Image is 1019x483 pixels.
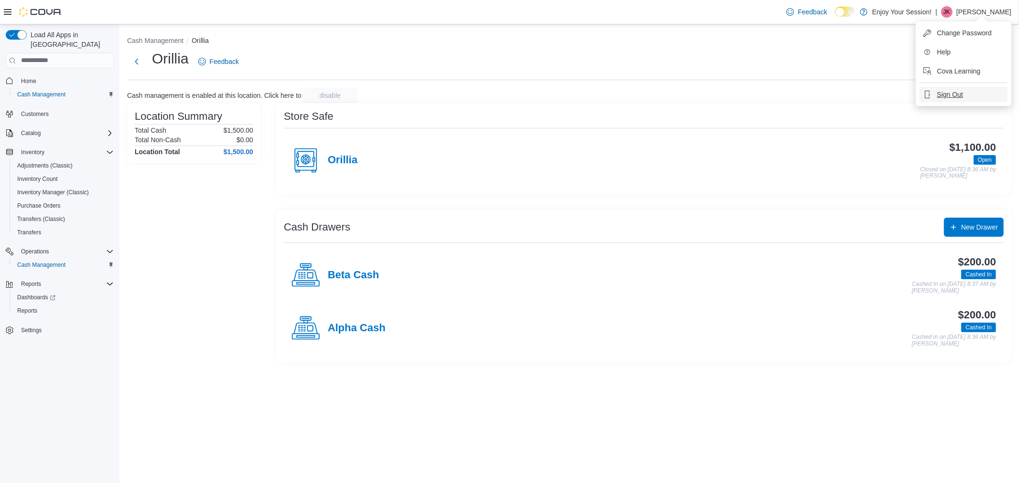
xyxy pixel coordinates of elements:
span: Dashboards [17,294,55,301]
span: Adjustments (Classic) [13,160,114,171]
span: Inventory Manager (Classic) [17,189,89,196]
h3: Cash Drawers [284,221,350,233]
span: Load All Apps in [GEOGRAPHIC_DATA] [27,30,114,49]
span: Cashed In [961,270,996,279]
button: Cova Learning [920,63,1008,79]
span: Inventory Count [17,175,58,183]
span: Open [978,156,992,164]
a: Settings [17,325,45,336]
h4: Alpha Cash [328,322,386,335]
p: Cashed In on [DATE] 8:37 AM by [PERSON_NAME] [912,281,996,294]
span: Transfers [17,229,41,236]
button: Reports [10,304,118,317]
h6: Total Cash [135,126,166,134]
span: Cashed In [961,323,996,332]
span: Inventory [17,147,114,158]
a: Feedback [194,52,243,71]
button: New Drawer [944,218,1004,237]
span: Inventory Manager (Classic) [13,187,114,198]
span: Cash Management [13,259,114,271]
h4: Beta Cash [328,269,379,282]
span: Cash Management [17,261,65,269]
span: Feedback [798,7,827,17]
a: Purchase Orders [13,200,64,211]
span: Transfers (Classic) [13,213,114,225]
span: Reports [17,307,37,315]
span: Help [937,47,951,57]
p: Cash management is enabled at this location. Click here to [127,92,301,99]
a: Reports [13,305,41,316]
span: Cash Management [17,91,65,98]
p: Enjoy Your Session! [872,6,932,18]
button: Transfers (Classic) [10,212,118,226]
button: Catalog [17,127,44,139]
a: Cash Management [13,89,69,100]
h3: Store Safe [284,111,333,122]
span: Home [17,75,114,87]
div: Jenna Kanis [941,6,953,18]
span: Settings [21,326,42,334]
span: Catalog [17,127,114,139]
span: Customers [17,108,114,120]
button: Inventory [17,147,48,158]
button: Operations [2,245,118,258]
button: Change Password [920,25,1008,41]
p: [PERSON_NAME] [956,6,1011,18]
span: Operations [21,248,49,255]
span: Transfers (Classic) [17,215,65,223]
span: Cova Learning [937,66,980,76]
button: Catalog [2,126,118,140]
h4: Location Total [135,148,180,156]
span: JK [944,6,950,18]
input: Dark Mode [835,7,855,17]
h3: Location Summary [135,111,222,122]
button: Inventory Count [10,172,118,186]
span: Cashed In [965,323,992,332]
a: Inventory Manager (Classic) [13,187,93,198]
a: Inventory Count [13,173,62,185]
button: Cash Management [10,88,118,101]
a: Dashboards [10,291,118,304]
p: $1,500.00 [224,126,253,134]
nav: An example of EuiBreadcrumbs [127,36,1011,47]
span: Cash Management [13,89,114,100]
button: Reports [17,278,45,290]
button: Inventory [2,146,118,159]
span: New Drawer [961,222,998,232]
a: Transfers [13,227,45,238]
span: Reports [13,305,114,316]
span: Purchase Orders [17,202,61,210]
span: Reports [21,280,41,288]
span: Sign Out [937,90,963,99]
button: disable [303,88,357,103]
span: Cashed In [965,270,992,279]
a: Home [17,75,40,87]
a: Transfers (Classic) [13,213,69,225]
h4: $1,500.00 [224,148,253,156]
a: Cash Management [13,259,69,271]
button: Cash Management [127,37,183,44]
span: Feedback [210,57,239,66]
button: Settings [2,323,118,337]
nav: Complex example [6,70,114,362]
h3: $200.00 [958,309,996,321]
a: Adjustments (Classic) [13,160,76,171]
span: disable [320,91,341,100]
h3: $200.00 [958,256,996,268]
span: Change Password [937,28,991,38]
p: Closed on [DATE] 8:36 AM by [PERSON_NAME] [920,167,996,179]
span: Purchase Orders [13,200,114,211]
span: Dashboards [13,292,114,303]
button: Operations [17,246,53,257]
button: Transfers [10,226,118,239]
button: Cash Management [10,258,118,272]
span: Inventory [21,148,44,156]
span: Adjustments (Classic) [17,162,73,169]
span: Transfers [13,227,114,238]
h6: Total Non-Cash [135,136,181,144]
a: Customers [17,108,53,120]
span: Customers [21,110,49,118]
span: Reports [17,278,114,290]
span: Inventory Count [13,173,114,185]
